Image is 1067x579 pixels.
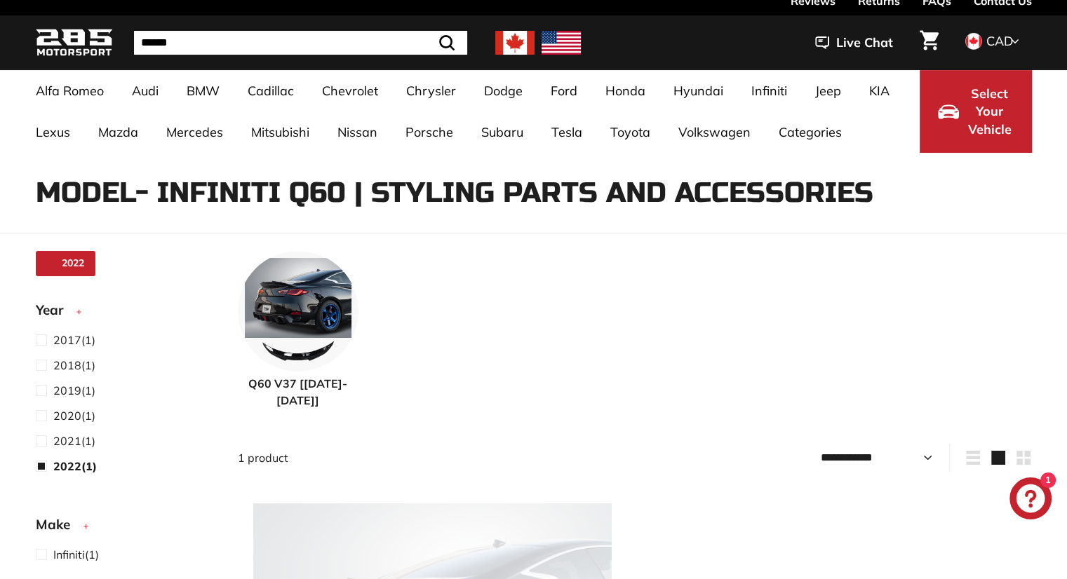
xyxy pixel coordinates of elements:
inbox-online-store-chat: Shopify online store chat [1005,477,1056,523]
a: KIA [855,70,904,111]
span: (1) [53,432,95,449]
a: Lexus [22,111,84,153]
a: Toyota [596,111,664,153]
a: Mercedes [152,111,237,153]
a: Chevrolet [308,70,392,111]
span: 2022 [53,459,81,473]
span: Make [36,515,81,535]
span: Year [36,300,74,320]
a: Cart [911,19,947,67]
a: Hyundai [659,70,737,111]
span: (1) [53,332,95,348]
span: Live Chat [836,34,893,52]
span: 2019 [53,383,81,397]
a: Dodge [470,70,537,111]
input: Search [134,31,467,55]
div: 1 product [238,449,635,466]
a: Mazda [84,111,152,153]
h1: Model- Infiniti Q60 | Styling Parts and Accessories [36,177,1032,208]
span: (1) [53,382,95,399]
a: Infiniti [737,70,801,111]
a: Volkswagen [664,111,765,153]
button: Year [36,296,215,331]
a: 2022 [36,251,95,276]
img: Logo_285_Motorsport_areodynamics_components [36,27,113,60]
a: Ford [537,70,591,111]
span: 2017 [53,333,81,347]
a: Porsche [391,111,467,153]
span: Infiniti [53,547,85,561]
a: Subaru [467,111,537,153]
a: Q60 V37 [[DATE]-[DATE]] [238,251,358,409]
a: Tesla [537,111,596,153]
span: 2018 [53,358,81,372]
span: (1) [53,546,99,563]
a: Nissan [323,111,391,153]
a: Honda [591,70,659,111]
a: Audi [118,70,173,111]
a: BMW [173,70,234,111]
a: Alfa Romeo [22,70,118,111]
a: Jeep [801,70,855,111]
span: (1) [53,407,95,424]
a: Mitsubishi [237,111,323,153]
span: (1) [53,458,97,475]
span: Select Your Vehicle [966,85,1014,139]
span: 2021 [53,434,81,448]
span: Q60 V37 [[DATE]-[DATE]] [238,375,358,409]
span: (1) [53,357,95,374]
a: Categories [765,111,856,153]
button: Select Your Vehicle [920,70,1032,153]
span: 2020 [53,409,81,423]
button: Live Chat [797,25,911,60]
a: Chrysler [392,70,470,111]
a: Cadillac [234,70,308,111]
button: Make [36,510,215,545]
span: CAD [986,33,1013,49]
